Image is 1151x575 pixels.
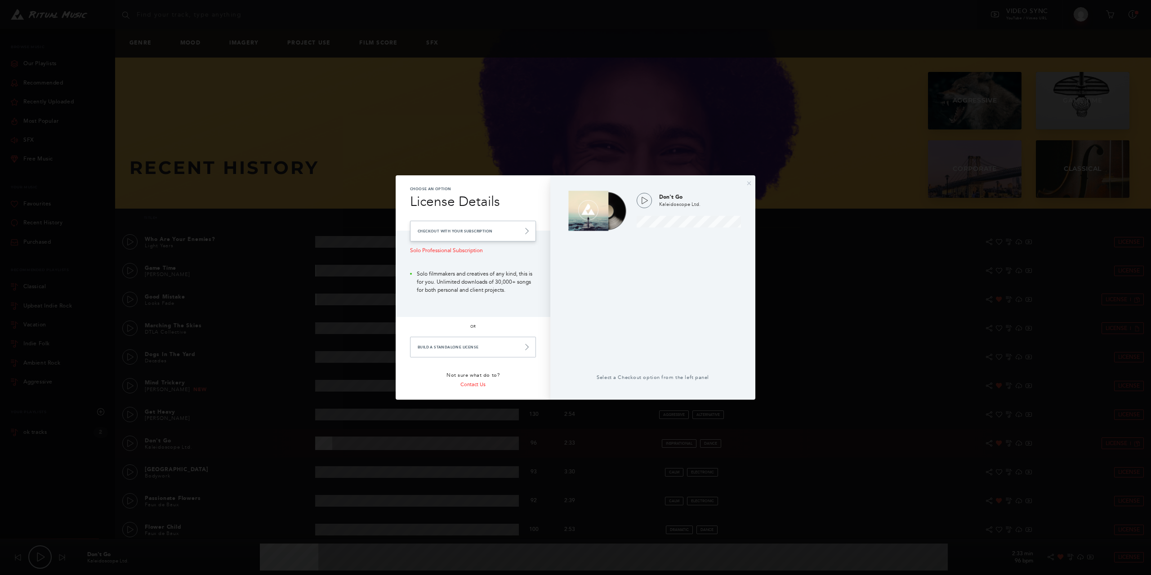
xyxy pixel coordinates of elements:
[410,192,536,212] h3: License Details
[410,186,536,192] p: Choose an Option
[659,201,741,209] p: Kaleidoscope Ltd.
[410,270,536,294] li: Solo filmmakers and creatives of any kind, this is for you. Unlimited downloads of 30,000+ songs ...
[410,372,536,379] p: Not sure what do to?
[410,247,536,266] p: Solo Professional Subscription
[410,221,536,241] a: Checkout with your Subscription
[410,337,536,357] a: Build a Standalone License
[565,186,629,234] img: Don't Go
[659,193,741,201] p: Don't Go
[460,382,486,388] a: Contact Us
[565,374,741,382] p: Select a Checkout option from the left panel
[746,179,752,187] button: ×
[410,324,536,330] p: or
